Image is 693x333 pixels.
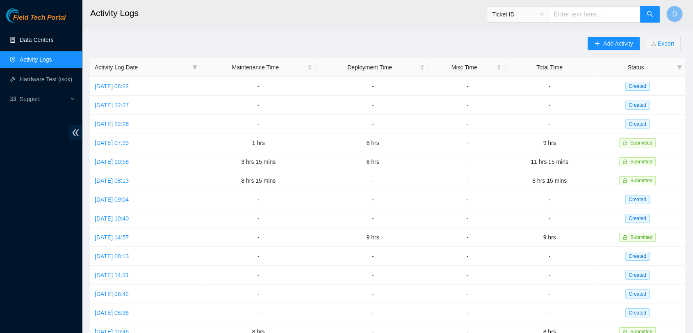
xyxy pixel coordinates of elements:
td: - [429,77,506,96]
a: [DATE] 10:58 [95,158,129,165]
button: search [640,6,660,23]
td: 1 hrs [200,133,317,152]
span: Created [625,308,650,317]
td: - [317,247,429,266]
td: 9 hrs [506,228,593,247]
td: - [200,190,317,209]
span: lock [622,159,627,164]
td: - [200,228,317,247]
td: - [429,115,506,133]
span: search [647,11,653,18]
td: - [506,190,593,209]
td: - [429,285,506,303]
td: - [429,152,506,171]
span: Submitted [630,140,652,146]
a: [DATE] 08:36 [95,310,129,316]
td: - [429,171,506,190]
td: - [200,285,317,303]
td: - [506,247,593,266]
td: 9 hrs [317,228,429,247]
span: filter [191,61,199,73]
button: plusAdd Activity [588,37,639,50]
a: Akamai TechnologiesField Tech Portal [6,15,66,25]
a: [DATE] 07:33 [95,140,129,146]
td: - [317,77,429,96]
td: - [429,209,506,228]
a: Hardware Test (isok) [20,76,72,83]
td: - [506,285,593,303]
td: - [506,303,593,322]
span: filter [675,61,684,73]
span: Created [625,289,650,299]
td: - [429,190,506,209]
a: Data Centers [20,37,53,43]
input: Enter text here... [549,6,641,23]
td: 3 hrs 15 mins [200,152,317,171]
td: 11 hrs 15 mins [506,152,593,171]
span: Add Activity [603,39,633,48]
span: double-left [69,125,82,140]
td: - [317,285,429,303]
a: [DATE] 10:40 [95,215,129,222]
td: - [429,133,506,152]
button: downloadExport [644,37,681,50]
span: plus [594,41,600,47]
span: Submitted [630,178,652,184]
span: Submitted [630,234,652,240]
td: - [200,96,317,115]
td: - [506,115,593,133]
span: lock [622,140,627,145]
td: - [429,266,506,285]
a: [DATE] 08:13 [95,177,129,184]
td: - [200,209,317,228]
span: lock [622,178,627,183]
td: - [317,96,429,115]
a: [DATE] 08:42 [95,291,129,297]
td: - [429,96,506,115]
span: filter [192,65,197,70]
img: Akamai Technologies [6,8,41,23]
span: D [672,9,677,19]
td: - [506,77,593,96]
td: - [317,115,429,133]
td: - [506,266,593,285]
td: - [317,266,429,285]
a: [DATE] 08:22 [95,83,129,90]
td: - [506,209,593,228]
button: D [666,6,683,22]
a: [DATE] 12:26 [95,121,129,127]
span: Created [625,271,650,280]
a: [DATE] 09:04 [95,196,129,203]
a: [DATE] 08:13 [95,253,129,260]
span: read [10,96,16,102]
td: - [317,303,429,322]
a: [DATE] 14:31 [95,272,129,278]
span: Created [625,252,650,261]
td: - [429,303,506,322]
span: Field Tech Portal [13,14,66,22]
td: - [200,77,317,96]
a: [DATE] 14:57 [95,234,129,241]
a: [DATE] 12:27 [95,102,129,108]
span: Activity Log Date [95,63,189,72]
td: - [506,96,593,115]
span: Created [625,214,650,223]
span: Ticket ID [492,8,544,21]
span: filter [677,65,682,70]
span: Created [625,119,650,129]
td: - [317,209,429,228]
span: Created [625,82,650,91]
td: - [429,228,506,247]
span: Support [20,91,68,107]
th: Total Time [506,58,593,77]
a: Activity Logs [20,56,52,63]
td: 8 hrs 15 mins [506,171,593,190]
td: - [200,247,317,266]
td: 8 hrs [317,152,429,171]
td: 9 hrs [506,133,593,152]
td: - [200,266,317,285]
span: Created [625,101,650,110]
td: 8 hrs [317,133,429,152]
td: - [200,303,317,322]
span: lock [622,235,627,240]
